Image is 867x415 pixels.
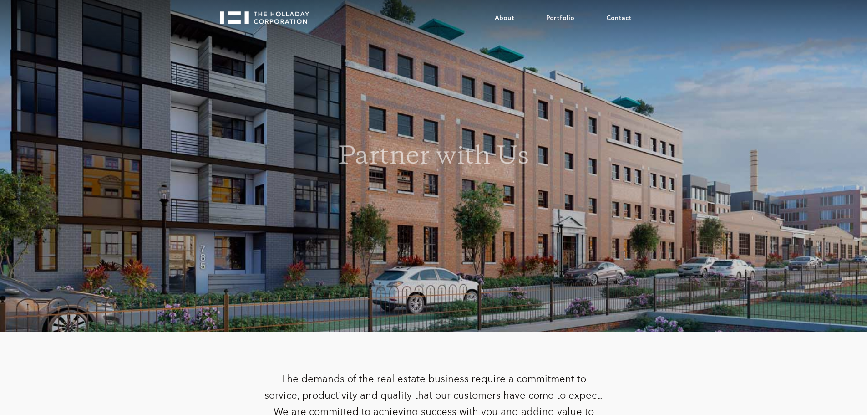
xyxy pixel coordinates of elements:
[479,5,530,32] a: About
[338,143,529,172] h1: Partner with Us
[530,5,590,32] a: Portfolio
[590,5,648,32] a: Contact
[220,5,317,24] a: home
